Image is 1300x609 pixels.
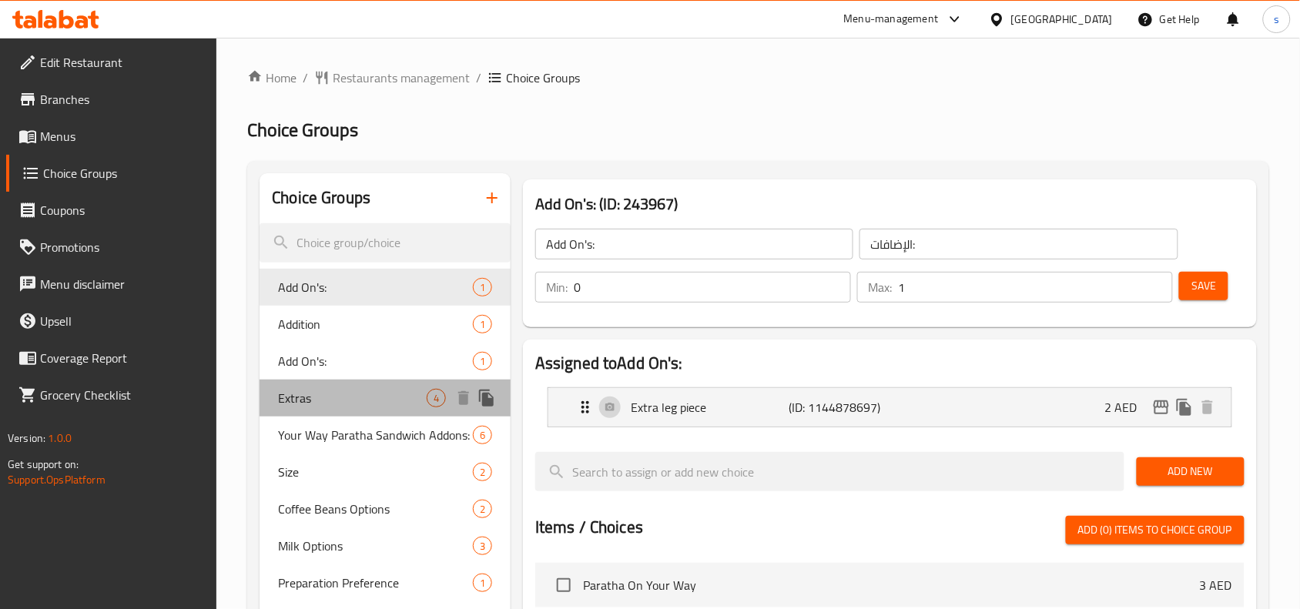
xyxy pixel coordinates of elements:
a: Promotions [6,229,217,266]
span: Add On's: [278,278,473,296]
span: Choice Groups [43,164,205,182]
span: Addition [278,315,473,333]
div: Choices [473,500,492,518]
div: Preparation Preference1 [260,564,511,601]
a: Home [247,69,297,87]
a: Edit Restaurant [6,44,217,81]
span: Milk Options [278,537,473,555]
button: Add (0) items to choice group [1066,516,1245,544]
span: 1.0.0 [48,428,72,448]
a: Upsell [6,303,217,340]
p: 3 AED [1200,576,1232,594]
span: Menu disclaimer [40,275,205,293]
span: Save [1191,276,1216,296]
span: 3 [474,539,491,554]
input: search [535,452,1124,491]
div: Milk Options3 [260,527,511,564]
a: Grocery Checklist [6,376,217,413]
p: 2 AED [1105,398,1150,417]
span: Your Way Paratha Sandwich Addons: [278,426,473,444]
span: 2 [474,465,491,480]
li: / [476,69,481,87]
span: Menus [40,127,205,146]
button: delete [1196,396,1219,419]
span: 6 [474,428,491,443]
span: Coupons [40,201,205,219]
div: Add On's:1 [260,269,511,306]
button: Add New [1137,457,1245,486]
span: Choice Groups [247,112,358,147]
span: Extras [278,389,427,407]
span: 1 [474,317,491,332]
div: Coffee Beans Options2 [260,490,511,527]
a: Menus [6,118,217,155]
span: Select choice [548,569,580,601]
button: Save [1179,272,1228,300]
span: Branches [40,90,205,109]
span: Size [278,463,473,481]
p: Min: [546,278,568,296]
h2: Items / Choices [535,516,643,539]
button: edit [1150,396,1173,419]
div: Expand [548,388,1231,427]
span: 1 [474,354,491,369]
nav: breadcrumb [247,69,1269,87]
div: Choices [473,426,492,444]
li: / [303,69,308,87]
span: Coffee Beans Options [278,500,473,518]
span: Edit Restaurant [40,53,205,72]
p: Extra leg piece [631,398,789,417]
div: Add On's:1 [260,343,511,380]
button: duplicate [475,386,498,410]
h2: Assigned to Add On's: [535,352,1245,375]
span: 1 [474,280,491,295]
li: Expand [535,381,1245,433]
h2: Choice Groups [272,186,370,209]
span: Grocery Checklist [40,386,205,404]
div: Choices [427,389,446,407]
a: Support.OpsPlatform [8,470,106,490]
div: [GEOGRAPHIC_DATA] [1011,11,1113,28]
span: Add New [1149,462,1232,481]
button: delete [452,386,475,410]
span: 2 [474,502,491,517]
span: Paratha On Your Way [583,576,1200,594]
div: Choices [473,463,492,481]
span: 4 [427,391,445,406]
a: Coupons [6,192,217,229]
a: Branches [6,81,217,118]
span: Get support on: [8,454,79,474]
div: Menu-management [844,10,939,28]
p: (ID: 1144878697) [789,398,894,417]
span: Restaurants management [333,69,470,87]
div: Choices [473,352,492,370]
a: Restaurants management [314,69,470,87]
h3: Add On's: (ID: 243967) [535,192,1245,216]
span: 1 [474,576,491,591]
a: Coverage Report [6,340,217,376]
div: Size2 [260,453,511,490]
div: Choices [473,278,492,296]
span: Preparation Preference [278,574,473,592]
span: Upsell [40,312,205,330]
span: s [1274,11,1279,28]
div: Extras4deleteduplicate [260,380,511,417]
div: Choices [473,315,492,333]
div: Addition1 [260,306,511,343]
input: search [260,223,511,263]
p: Max: [868,278,892,296]
span: Add On's: [278,352,473,370]
span: Add (0) items to choice group [1078,520,1232,540]
a: Choice Groups [6,155,217,192]
div: Your Way Paratha Sandwich Addons:6 [260,417,511,453]
span: Promotions [40,238,205,256]
span: Coverage Report [40,349,205,367]
button: duplicate [1173,396,1196,419]
span: Choice Groups [506,69,580,87]
span: Version: [8,428,45,448]
a: Menu disclaimer [6,266,217,303]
